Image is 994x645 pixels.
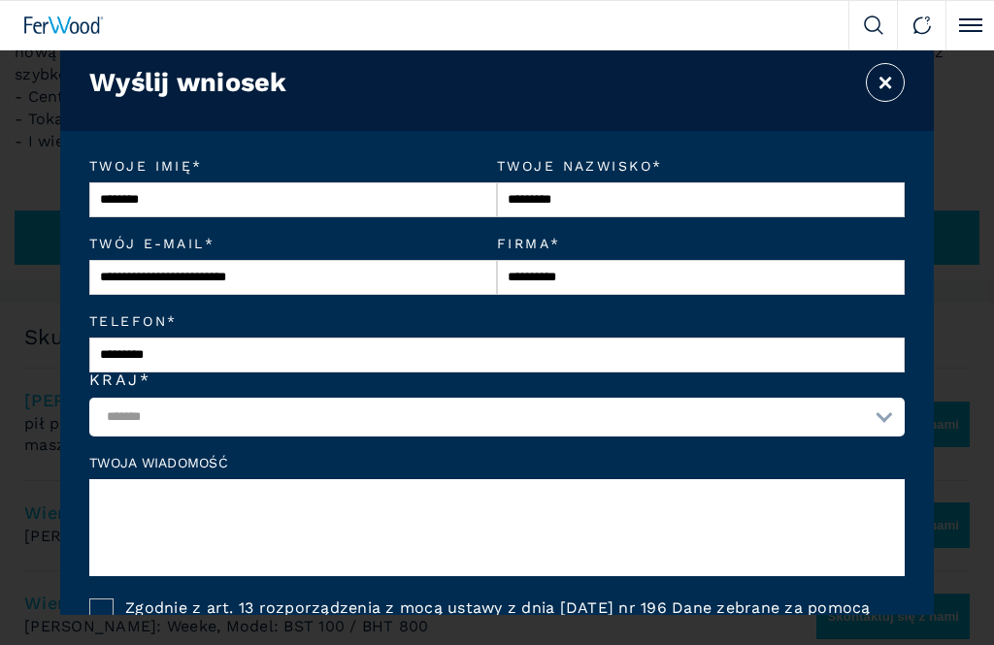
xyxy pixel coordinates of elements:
button: Click to toggle menu [945,1,994,49]
img: Search [864,16,883,35]
img: Ferwood [24,16,104,34]
em: Telefon [89,314,905,328]
input: Firma* [497,260,905,295]
em: Firma [497,237,905,250]
h3: Wyślij wniosek [89,67,287,98]
em: Twój e-mail [89,237,497,250]
button: × [866,63,905,102]
input: Twój e-mail* [89,260,497,295]
img: Contact us [912,16,932,35]
input: Twoje nazwisko* [497,182,905,217]
input: Twoje imię* [89,182,497,217]
em: Twoje nazwisko [497,159,905,173]
em: Twoje imię [89,159,497,173]
input: Telefon* [89,338,905,372]
label: Kraj [89,372,905,388]
label: Twoja wiadomość [89,456,905,469]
